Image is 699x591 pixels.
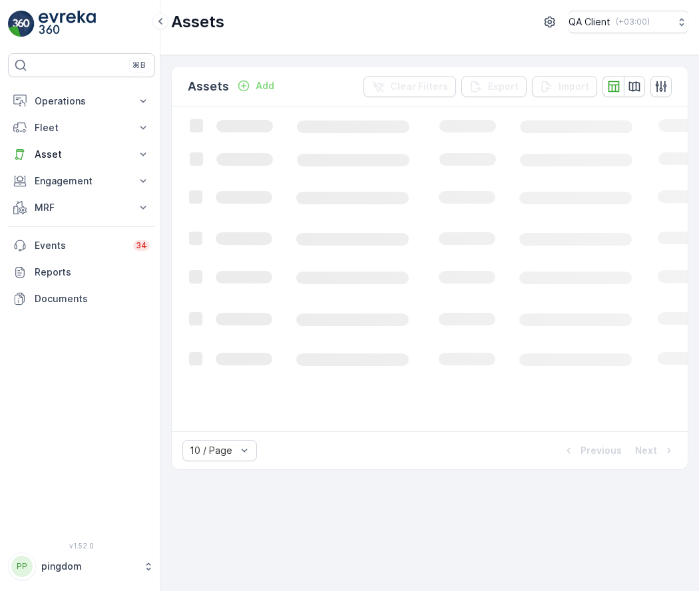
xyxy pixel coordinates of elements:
a: Reports [8,259,155,286]
p: Assets [188,77,229,96]
p: Previous [581,444,622,457]
p: Next [635,444,657,457]
p: Reports [35,266,150,279]
button: Fleet [8,114,155,141]
button: Import [532,76,597,97]
p: Clear Filters [390,80,448,93]
button: Asset [8,141,155,168]
p: Fleet [35,121,128,134]
p: Asset [35,148,128,161]
a: Documents [8,286,155,312]
p: pingdom [41,560,136,573]
span: v 1.52.0 [8,542,155,550]
button: PPpingdom [8,552,155,580]
img: logo_light-DOdMpM7g.png [39,11,96,37]
p: QA Client [569,15,610,29]
p: Documents [35,292,150,305]
a: Events34 [8,232,155,259]
button: Operations [8,88,155,114]
p: MRF [35,201,128,214]
button: MRF [8,194,155,221]
p: Import [559,80,589,93]
p: Add [256,79,274,93]
p: ( +03:00 ) [616,17,650,27]
button: Previous [561,443,623,459]
p: Assets [171,11,224,33]
p: Events [35,239,125,252]
p: Engagement [35,174,128,188]
button: Engagement [8,168,155,194]
img: logo [8,11,35,37]
button: QA Client(+03:00) [569,11,688,33]
p: ⌘B [132,60,146,71]
p: Operations [35,95,128,108]
p: 34 [136,240,147,251]
button: Export [461,76,527,97]
button: Next [634,443,677,459]
p: Export [488,80,519,93]
div: PP [11,556,33,577]
button: Add [232,78,280,94]
button: Clear Filters [363,76,456,97]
